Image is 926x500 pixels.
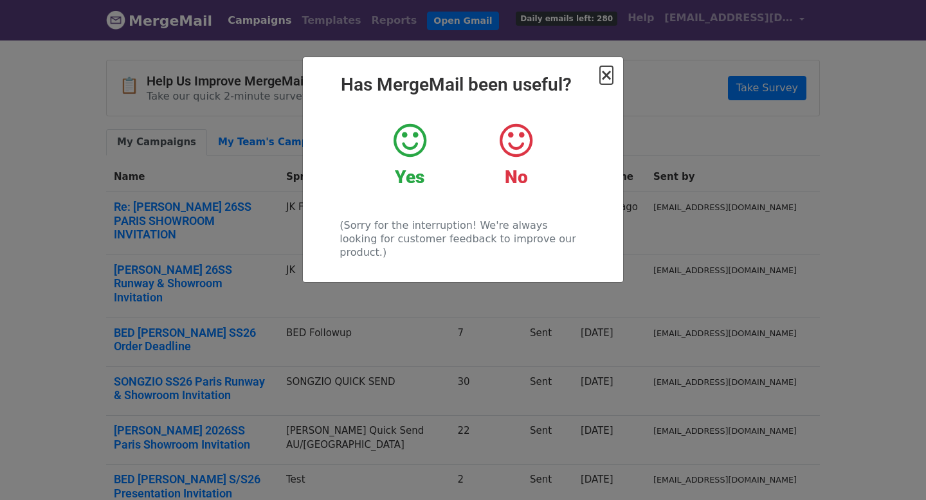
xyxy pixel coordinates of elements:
span: × [600,66,613,84]
p: (Sorry for the interruption! We're always looking for customer feedback to improve our product.) [340,219,586,259]
h2: Has MergeMail been useful? [313,74,613,96]
a: Yes [367,121,453,188]
div: Chat-widget [862,438,926,500]
strong: Yes [395,166,424,188]
strong: No [505,166,528,188]
a: No [473,121,559,188]
button: Close [600,67,613,83]
iframe: Chat Widget [862,438,926,500]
